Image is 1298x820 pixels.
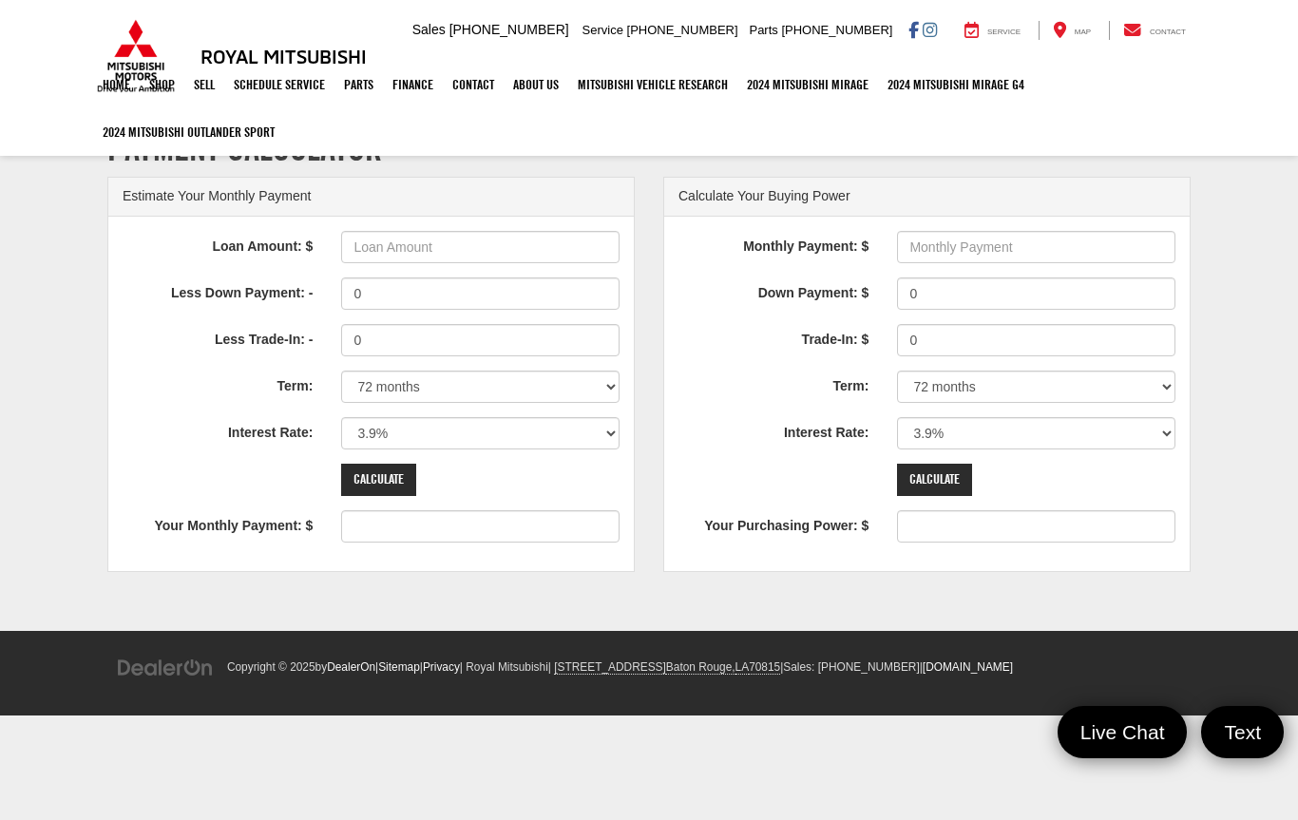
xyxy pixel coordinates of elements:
span: | [548,660,780,675]
a: Parts: Opens in a new tab [334,61,383,108]
input: Calculate [341,464,416,496]
a: Schedule Service: Opens in a new tab [224,61,334,108]
span: [PHONE_NUMBER] [818,660,920,674]
a: Mitsubishi Vehicle Research [568,61,737,108]
span: | [780,660,920,674]
span: Live Chat [1071,719,1174,745]
span: [PHONE_NUMBER] [781,23,892,37]
label: Trade-In: $ [664,324,883,350]
span: Map [1075,28,1091,36]
span: Service [987,28,1021,36]
span: | Royal Mitsubishi [460,660,548,674]
span: Sales [412,22,446,37]
a: Text [1201,706,1284,758]
span: Parts [749,23,777,37]
span: by [315,660,375,674]
img: Mitsubishi [93,19,179,93]
span: | [375,660,420,674]
span: | [920,660,1013,674]
span: [PHONE_NUMBER] [627,23,738,37]
label: Interest Rate: [108,417,327,443]
a: Contact [1109,21,1200,40]
input: Down Payment [897,277,1175,310]
a: Finance [383,61,443,108]
a: 2024 Mitsubishi Mirage [737,61,878,108]
a: 2024 Mitsubishi Outlander SPORT [93,108,284,156]
input: Monthly Payment [897,231,1175,263]
span: Service [582,23,623,37]
a: Sell [184,61,224,108]
label: Interest Rate: [664,417,883,443]
a: Map [1039,21,1105,40]
span: Contact [1150,28,1186,36]
label: Down Payment: $ [664,277,883,303]
a: Privacy [423,660,460,674]
img: b=99784818 [1,724,2,725]
label: Your Purchasing Power: $ [664,510,883,536]
label: Monthly Payment: $ [664,231,883,257]
a: Contact [443,61,504,108]
h3: Royal Mitsubishi [200,46,367,67]
span: Copyright © 2025 [227,660,315,674]
label: Term: [664,371,883,396]
label: Loan Amount: $ [108,231,327,257]
input: Calculate [897,464,972,496]
a: Service [950,21,1035,40]
label: Your Monthly Payment: $ [108,510,327,536]
a: Facebook: Click to visit our Facebook page [908,22,919,37]
a: [DOMAIN_NAME] [923,660,1013,674]
a: About Us [504,61,568,108]
input: Loan Amount [341,231,620,263]
a: DealerOn Home Page [327,660,375,674]
span: [PHONE_NUMBER] [449,22,569,37]
span: Sales: [783,660,814,674]
a: Sitemap [378,660,420,674]
a: 2024 Mitsubishi Mirage G4 [878,61,1034,108]
a: Shop [140,61,184,108]
a: Home [93,61,140,108]
img: DealerOn [117,658,214,678]
label: Term: [108,371,327,396]
label: Less Trade-In: - [108,324,327,350]
a: Live Chat [1058,706,1188,758]
div: Estimate Your Monthly Payment [108,178,634,217]
span: | [420,660,460,674]
span: Text [1214,719,1270,745]
div: Calculate Your Buying Power [664,178,1190,217]
label: Less Down Payment: - [108,277,327,303]
h1: Payment Calculator [107,129,1191,167]
a: Instagram: Click to visit our Instagram page [923,22,937,37]
a: DealerOn [117,658,214,674]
